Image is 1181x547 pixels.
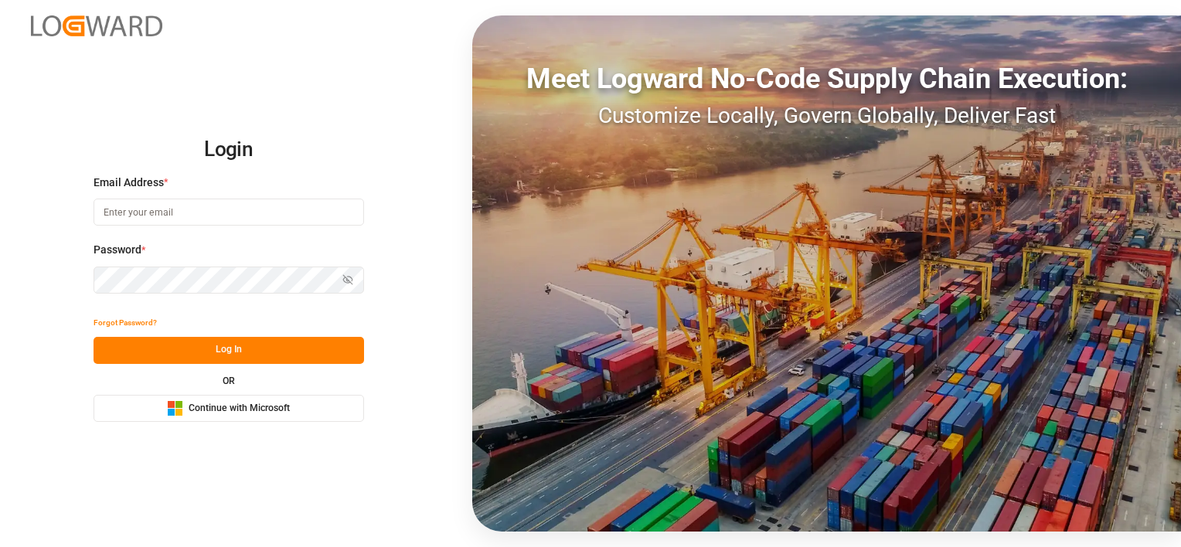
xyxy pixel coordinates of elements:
[31,15,162,36] img: Logward_new_orange.png
[94,310,157,337] button: Forgot Password?
[94,395,364,422] button: Continue with Microsoft
[223,376,235,386] small: OR
[94,199,364,226] input: Enter your email
[189,402,290,416] span: Continue with Microsoft
[472,58,1181,100] div: Meet Logward No-Code Supply Chain Execution:
[472,100,1181,132] div: Customize Locally, Govern Globally, Deliver Fast
[94,242,141,258] span: Password
[94,125,364,175] h2: Login
[94,175,164,191] span: Email Address
[94,337,364,364] button: Log In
